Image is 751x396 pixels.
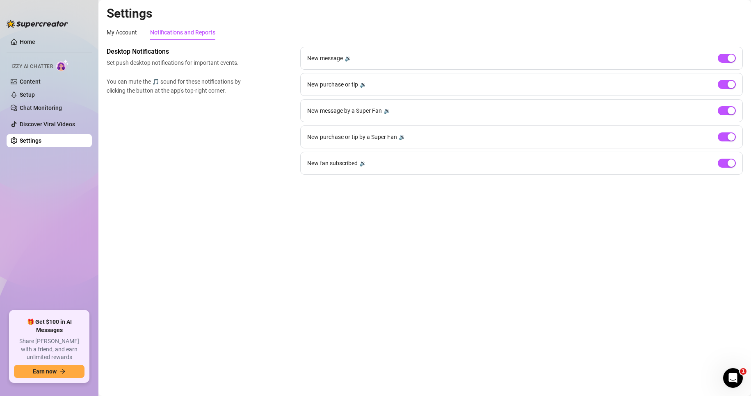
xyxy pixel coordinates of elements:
[107,6,743,21] h2: Settings
[56,59,69,71] img: AI Chatter
[723,368,743,388] iframe: Intercom live chat
[307,54,343,63] span: New message
[107,58,244,67] span: Set push desktop notifications for important events.
[20,121,75,127] a: Discover Viral Videos
[307,80,358,89] span: New purchase or tip
[20,91,35,98] a: Setup
[14,318,84,334] span: 🎁 Get $100 in AI Messages
[345,54,352,63] div: 🔉
[14,337,84,362] span: Share [PERSON_NAME] with a friend, and earn unlimited rewards
[107,47,244,57] span: Desktop Notifications
[383,106,390,115] div: 🔉
[360,80,367,89] div: 🔉
[20,105,62,111] a: Chat Monitoring
[107,28,137,37] div: My Account
[20,39,35,45] a: Home
[307,159,358,168] span: New fan subscribed
[11,63,53,71] span: Izzy AI Chatter
[359,159,366,168] div: 🔉
[20,137,41,144] a: Settings
[60,369,66,374] span: arrow-right
[7,20,68,28] img: logo-BBDzfeDw.svg
[307,132,397,141] span: New purchase or tip by a Super Fan
[307,106,382,115] span: New message by a Super Fan
[399,132,406,141] div: 🔉
[33,368,57,375] span: Earn now
[150,28,215,37] div: Notifications and Reports
[107,77,244,95] span: You can mute the 🎵 sound for these notifications by clicking the button at the app's top-right co...
[14,365,84,378] button: Earn nowarrow-right
[740,368,746,375] span: 1
[20,78,41,85] a: Content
